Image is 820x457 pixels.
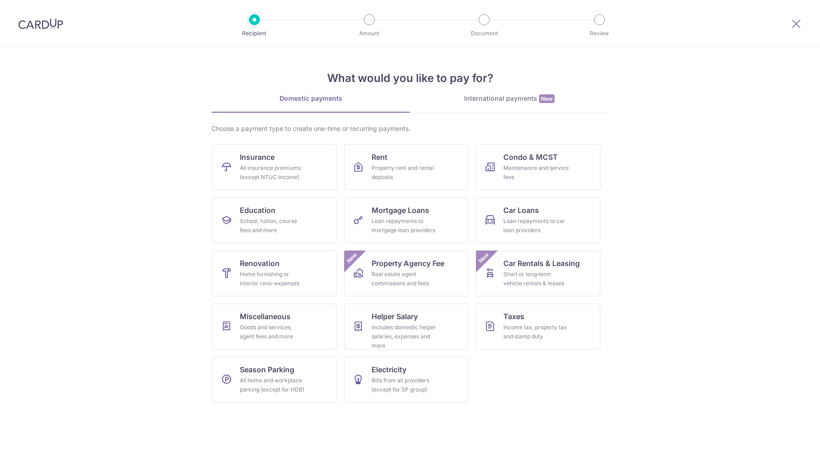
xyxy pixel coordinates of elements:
div: Includes domestic helper salaries, expenses and more [372,323,437,350]
iframe: Opens a widget where you can find more information [761,430,811,452]
a: RentProperty rent and rental deposits [344,144,469,190]
span: New [476,250,491,266]
a: Car Rentals & LeasingShort or long‑term vehicle rentals & leasesNew [476,250,600,296]
div: Loan repayments to mortgage loan providers [372,217,437,235]
div: Short or long‑term vehicle rentals & leases [503,270,569,288]
h4: What would you like to pay for? [211,70,609,87]
div: Home furnishing or interior reno-expenses [240,270,306,288]
a: ElectricityBills from all providers (except for SP group) [344,357,469,403]
a: Property Agency FeeReal estate agent commissions and feesNew [344,250,469,296]
p: Recipient [221,29,288,38]
span: Education [240,205,275,216]
a: Car LoansLoan repayments to car loan providers [476,197,600,243]
span: Miscellaneous [240,311,291,322]
a: RenovationHome furnishing or interior reno-expenses [212,250,337,296]
a: MiscellaneousGoods and services, agent fees and more [212,304,337,349]
span: New [345,250,360,266]
span: Renovation [240,258,280,269]
div: Loan repayments to car loan providers [503,217,569,235]
div: School, tuition, course fees and more [240,217,306,235]
span: Rent [372,152,388,163]
span: Car Rentals & Leasing [503,258,580,269]
a: InsuranceAll insurance premiums (except NTUC Income) [212,144,337,190]
a: Condo & MCSTMaintenance and service fees [476,144,600,190]
p: Amount [335,29,403,38]
span: Insurance [240,152,275,163]
span: New [539,94,555,103]
span: Condo & MCST [503,152,558,163]
div: Choose a payment type to create one-time or recurring payments. [211,124,609,133]
div: Property rent and rental deposits [372,163,437,182]
div: All home and workplace parking (except for HDB) [240,376,306,394]
div: Real estate agent commissions and fees [372,270,437,288]
img: CardUp [18,18,63,29]
span: Taxes [503,311,524,322]
div: All insurance premiums (except NTUC Income) [240,163,306,182]
span: Car Loans [503,205,539,216]
a: Helper SalaryIncludes domestic helper salaries, expenses and more [344,304,469,349]
div: Domestic payments [211,94,410,103]
span: Electricity [372,364,406,375]
div: International payments [410,94,609,103]
a: Mortgage LoansLoan repayments to mortgage loan providers [344,197,469,243]
div: Bills from all providers (except for SP group) [372,376,437,394]
a: Season ParkingAll home and workplace parking (except for HDB) [212,357,337,403]
p: Review [566,29,633,38]
span: Helper Salary [372,311,418,322]
span: Mortgage Loans [372,205,429,216]
div: Maintenance and service fees [503,163,569,182]
div: Income tax, property tax and stamp duty [503,323,569,341]
p: Document [450,29,518,38]
span: Season Parking [240,364,294,375]
a: TaxesIncome tax, property tax and stamp duty [476,304,600,349]
a: EducationSchool, tuition, course fees and more [212,197,337,243]
div: Goods and services, agent fees and more [240,323,306,341]
span: Property Agency Fee [372,258,444,269]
